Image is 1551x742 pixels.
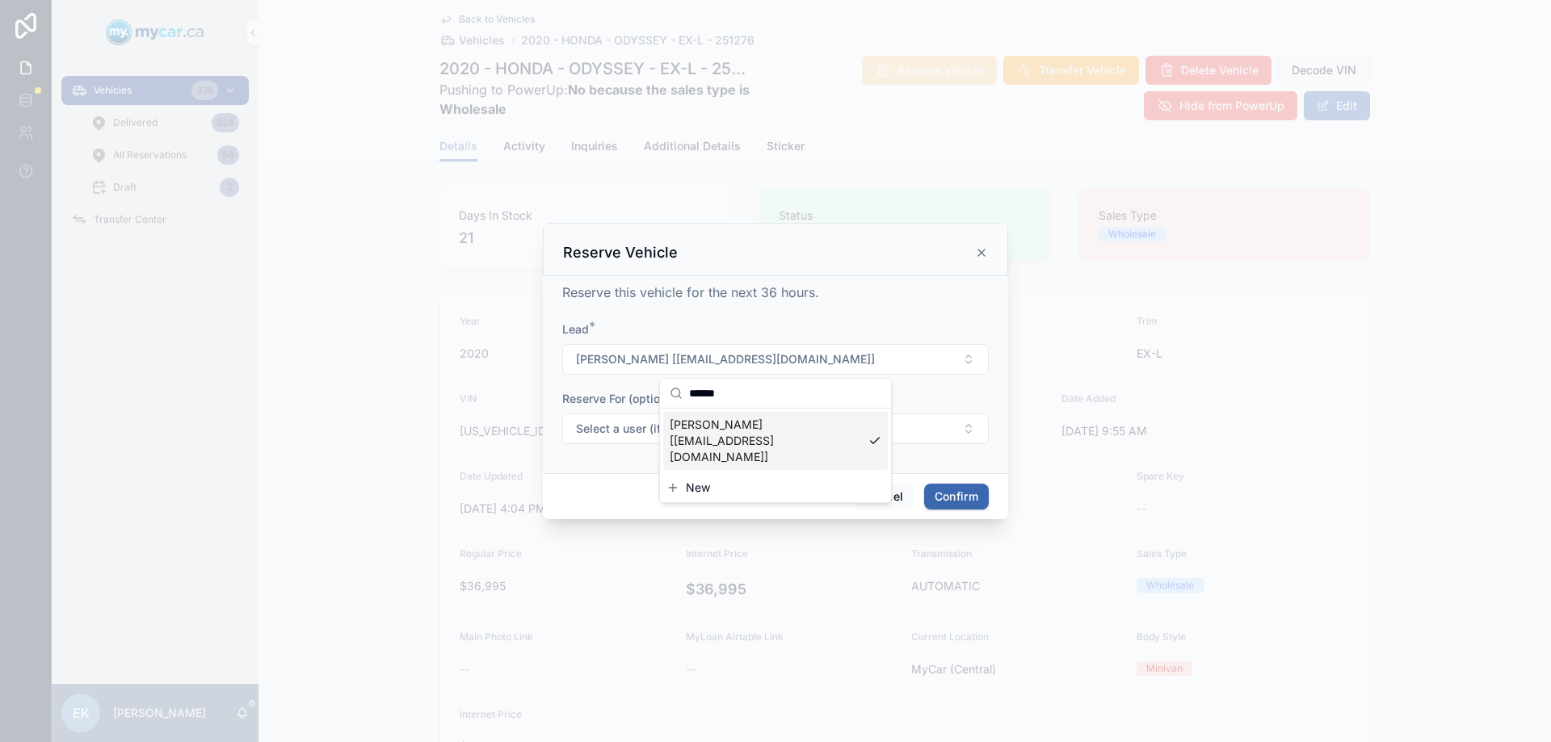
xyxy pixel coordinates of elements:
button: Select Button [562,344,989,375]
button: Confirm [924,484,989,509]
button: New [666,480,885,496]
span: Reserve For (optional) [562,392,680,405]
span: Reserve this vehicle for the next 36 hours. [562,284,819,300]
span: Select a user (if you are reserving for someone else) [576,421,857,437]
span: New [686,480,710,496]
button: Select Button [562,413,989,444]
h3: Reserve Vehicle [563,243,678,262]
div: Suggestions [660,409,891,473]
span: [PERSON_NAME] [[EMAIL_ADDRESS][DOMAIN_NAME]] [670,417,862,465]
span: [PERSON_NAME] [[EMAIL_ADDRESS][DOMAIN_NAME]] [576,351,875,367]
span: Lead [562,322,589,336]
